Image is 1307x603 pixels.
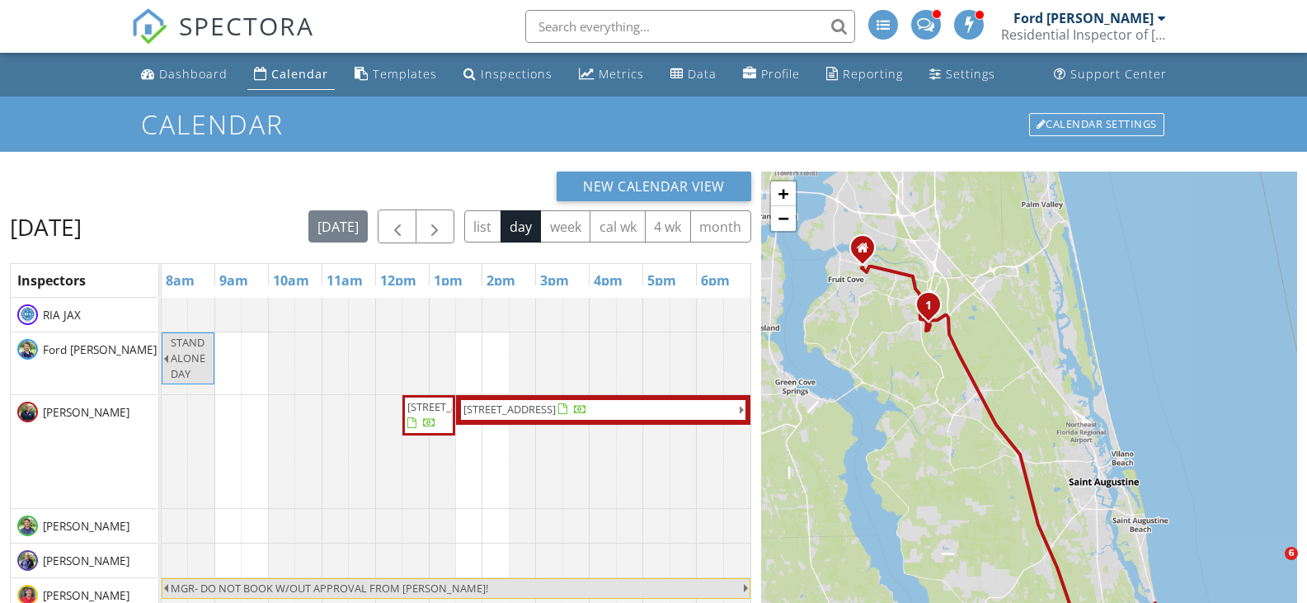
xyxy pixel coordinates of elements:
iframe: Intercom live chat [1251,547,1291,587]
a: Reporting [820,59,910,90]
a: Calendar Settings [1027,111,1166,138]
a: Inspections [457,59,559,90]
a: 2pm [482,267,520,294]
div: Profile [761,66,800,82]
a: 1pm [430,267,467,294]
div: Calendar [271,66,328,82]
div: Residential Inspector of America (Jacksonville) [1001,26,1166,43]
div: Ford [PERSON_NAME] [1013,10,1154,26]
a: Dashboard [134,59,234,90]
div: Inspections [481,66,552,82]
div: 209 Bobolink Pl, St Johns FL 32259 [863,247,872,257]
img: ria_1.jpg [17,304,38,325]
h1: Calendar [141,110,1165,139]
a: Company Profile [736,59,806,90]
span: MGR- DO NOT BOOK W/OUT APPROVAL FROM [PERSON_NAME]! [171,581,488,596]
div: Calendar Settings [1029,113,1164,136]
span: RIA JAX [40,307,84,323]
a: SPECTORA [131,22,314,57]
div: Metrics [599,66,644,82]
button: cal wk [590,210,646,243]
a: 9am [215,267,252,294]
span: SPECTORA [179,8,314,43]
img: trey_koziol.png [17,516,38,536]
a: Zoom in [771,181,796,206]
h2: [DATE] [10,210,82,243]
a: 12pm [376,267,421,294]
span: STAND ALONE DAY [171,335,205,381]
div: 952 Beckingham Dr, St. Augustine, FL 32092 [929,304,938,314]
a: 6pm [697,267,734,294]
button: New Calendar View [557,172,751,201]
span: [STREET_ADDRESS] [407,399,500,414]
span: [PERSON_NAME] [40,518,133,535]
img: joe_galison.png [17,402,38,422]
div: Templates [373,66,437,82]
button: Next day [416,210,454,243]
span: Inspectors [17,271,86,290]
a: Templates [348,59,444,90]
button: month [690,210,751,243]
img: The Best Home Inspection Software - Spectora [131,8,167,45]
i: 1 [924,300,931,312]
button: [DATE] [308,210,369,243]
img: ford2.png [17,339,38,360]
a: 10am [269,267,313,294]
div: Reporting [843,66,903,82]
button: 4 wk [645,210,691,243]
a: Metrics [572,59,651,90]
button: list [464,210,501,243]
a: 3pm [536,267,573,294]
a: 8am [162,267,199,294]
a: 11am [322,267,367,294]
span: [PERSON_NAME] [40,404,133,421]
a: Calendar [247,59,335,90]
a: Data [664,59,723,90]
a: Settings [923,59,1002,90]
div: Dashboard [159,66,228,82]
a: 5pm [643,267,680,294]
span: Ford [PERSON_NAME] [40,342,160,358]
div: Data [688,66,717,82]
div: Support Center [1070,66,1167,82]
a: 4pm [590,267,627,294]
button: week [540,210,590,243]
img: john_watson.png [17,550,38,571]
span: [STREET_ADDRESS] [463,402,556,417]
span: 6 [1285,547,1298,560]
a: Support Center [1047,59,1173,90]
button: day [501,210,542,243]
span: [PERSON_NAME] [40,553,133,569]
input: Search everything... [525,10,855,43]
button: Previous day [378,210,416,243]
a: Zoom out [771,206,796,231]
div: Settings [946,66,995,82]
